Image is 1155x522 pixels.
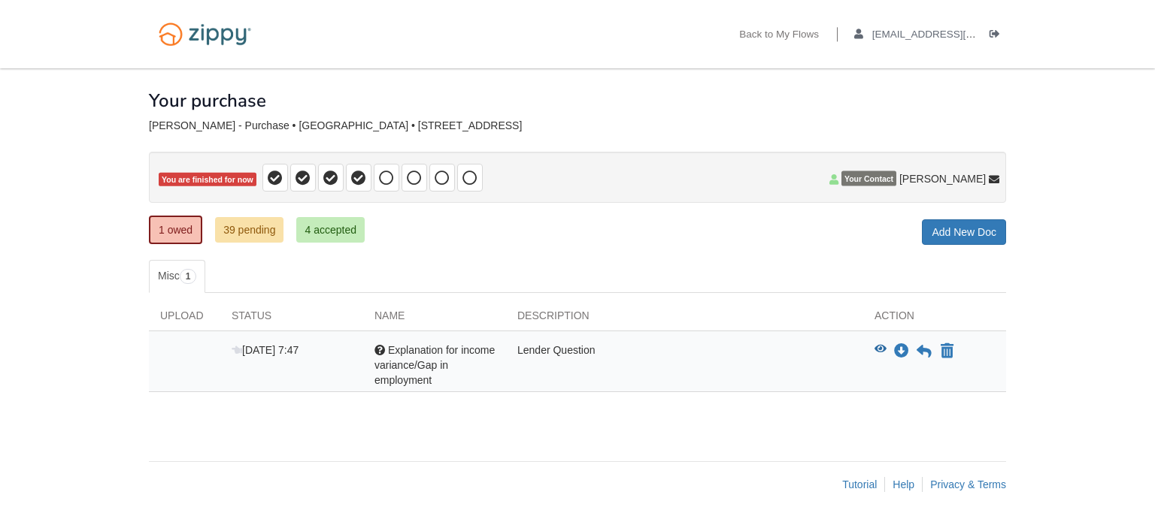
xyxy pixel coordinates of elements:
[149,308,220,330] div: Upload
[149,260,205,293] a: Misc
[854,29,1044,44] a: edit profile
[899,171,986,186] span: [PERSON_NAME]
[863,308,1006,330] div: Action
[180,269,197,284] span: 1
[930,478,1006,490] a: Privacy & Terms
[374,344,495,386] span: Explanation for income variance/Gap in employment
[506,308,863,330] div: Description
[893,478,914,490] a: Help
[841,171,896,186] span: Your Contact
[875,344,887,359] button: View Explanation for income variance/Gap in employment
[220,308,363,330] div: Status
[363,308,506,330] div: Name
[506,342,863,388] div: Lender Question
[842,478,877,490] a: Tutorial
[149,91,266,110] h1: Your purchase
[232,344,299,356] span: [DATE] 7:47
[149,216,202,244] a: 1 owed
[739,29,819,44] a: Back to My Flows
[922,219,1006,245] a: Add New Doc
[296,217,365,243] a: 4 accepted
[149,119,1006,132] div: [PERSON_NAME] - Purchase • [GEOGRAPHIC_DATA] • [STREET_ADDRESS]
[872,29,1044,40] span: ajbyrom1999@gmail.com
[159,173,256,187] span: You are finished for now
[215,217,283,243] a: 39 pending
[990,29,1006,44] a: Log out
[894,345,909,358] a: Download Explanation for income variance/Gap in employment
[939,342,955,361] button: Declare Explanation for income variance/Gap in employment not applicable
[149,15,261,53] img: Logo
